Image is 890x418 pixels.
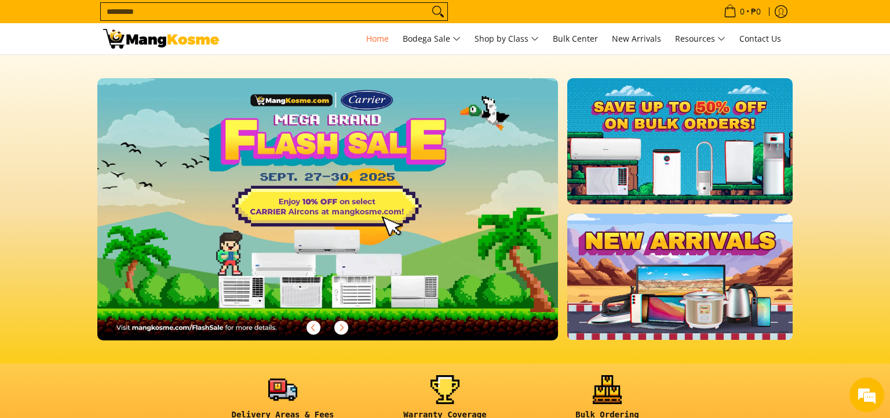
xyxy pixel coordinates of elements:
[475,32,539,46] span: Shop by Class
[301,315,326,340] button: Previous
[720,5,764,18] span: •
[231,23,787,54] nav: Main Menu
[329,315,354,340] button: Next
[606,23,667,54] a: New Arrivals
[397,23,466,54] a: Bodega Sale
[749,8,763,16] span: ₱0
[612,33,661,44] span: New Arrivals
[97,78,558,340] img: 092325 mk eom flash sale 1510x861 no dti
[469,23,545,54] a: Shop by Class
[553,33,598,44] span: Bulk Center
[567,78,793,204] img: BULK.webp
[567,214,793,340] img: NEW_ARRIVAL.webp
[734,23,787,54] a: Contact Us
[547,23,604,54] a: Bulk Center
[366,33,389,44] span: Home
[675,32,725,46] span: Resources
[739,33,781,44] span: Contact Us
[360,23,395,54] a: Home
[403,32,461,46] span: Bodega Sale
[738,8,746,16] span: 0
[669,23,731,54] a: Resources
[429,3,447,20] button: Search
[103,29,219,49] img: Mang Kosme: Your Home Appliances Warehouse Sale Partner!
